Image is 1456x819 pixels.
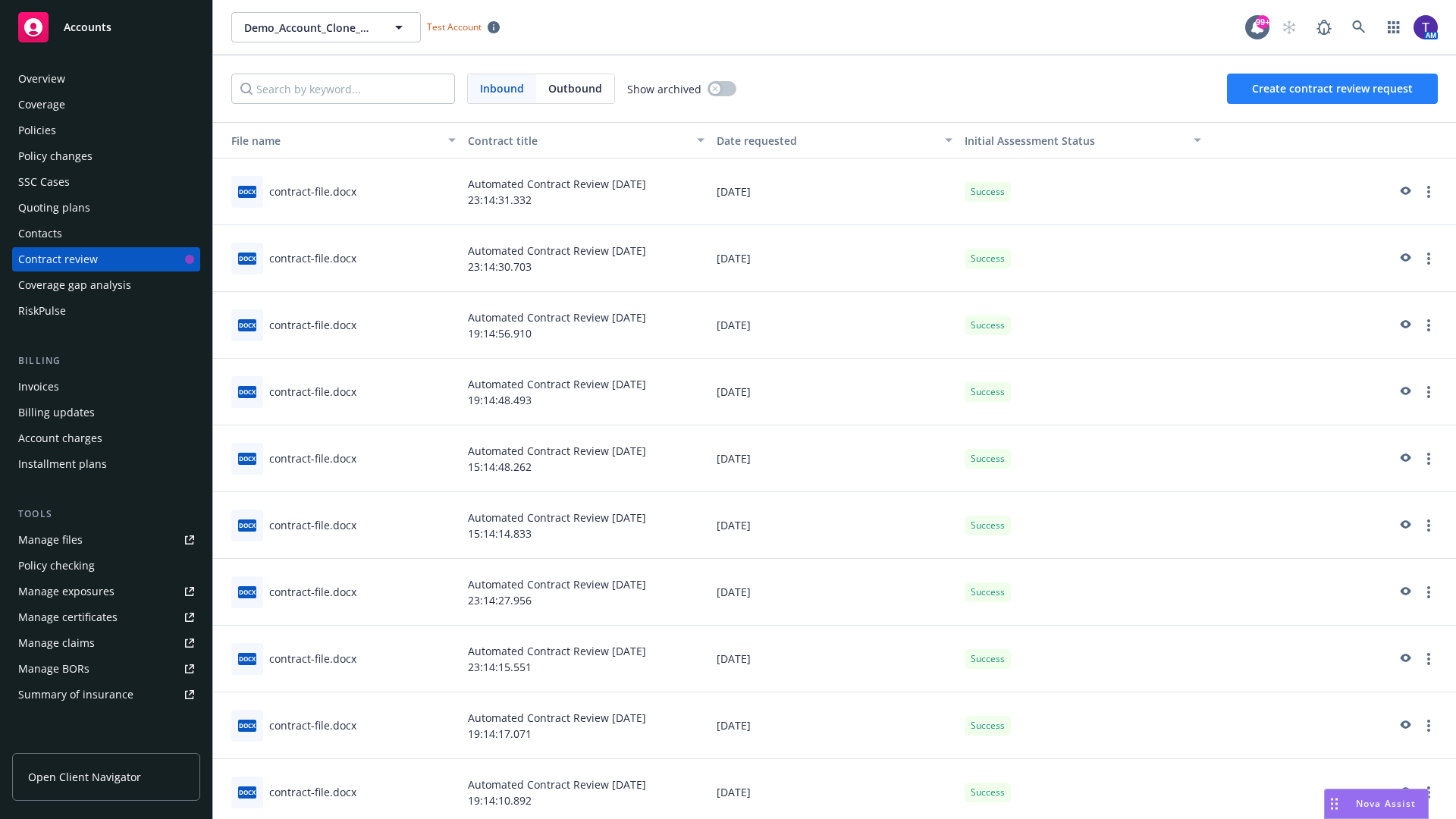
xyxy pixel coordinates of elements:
[18,605,118,629] div: Manage certificates
[12,247,200,271] a: Contract review
[269,784,356,800] div: contract-file.docx
[12,299,200,323] a: RiskPulse
[12,170,200,194] a: SSC Cases
[1356,797,1416,810] span: Nova Assist
[12,554,200,578] a: Policy checking
[711,492,959,559] div: [DATE]
[462,492,711,559] div: Automated Contract Review [DATE] 15:14:14.833
[18,375,59,399] div: Invoices
[12,631,200,655] a: Manage claims
[1395,383,1414,401] a: preview
[1395,583,1414,601] a: preview
[231,74,455,104] input: Search by keyword...
[12,144,200,168] a: Policy changes
[18,631,95,655] div: Manage claims
[965,133,1185,149] div: Toggle SortBy
[717,133,937,149] div: Date requested
[238,453,256,464] span: docx
[711,559,959,626] div: [DATE]
[18,67,65,91] div: Overview
[480,80,524,96] span: Inbound
[1395,783,1414,802] a: preview
[1379,12,1409,42] a: Switch app
[462,225,711,292] div: Automated Contract Review [DATE] 23:14:30.703
[1344,12,1374,42] a: Search
[971,385,1005,399] span: Success
[18,221,62,246] div: Contacts
[1420,783,1438,802] a: more
[238,720,256,731] span: docx
[269,384,356,400] div: contract-file.docx
[711,292,959,359] div: [DATE]
[548,80,602,96] span: Outbound
[965,133,1095,148] span: Initial Assessment Status
[18,657,89,681] div: Manage BORs
[231,12,421,42] button: Demo_Account_Clone_QA_CR_Tests_Prospect
[238,386,256,397] span: docx
[1414,15,1438,39] img: photo
[711,225,959,292] div: [DATE]
[219,133,439,149] div: Toggle SortBy
[462,158,711,225] div: Automated Contract Review [DATE] 23:14:31.332
[12,605,200,629] a: Manage certificates
[536,74,614,103] span: Outbound
[1395,450,1414,468] a: preview
[1420,249,1438,268] a: more
[12,118,200,143] a: Policies
[12,375,200,399] a: Invoices
[12,452,200,476] a: Installment plans
[238,653,256,664] span: docx
[1395,717,1414,735] a: preview
[1256,15,1269,29] div: 99+
[711,626,959,692] div: [DATE]
[1395,516,1414,535] a: preview
[711,359,959,425] div: [DATE]
[462,122,711,158] button: Contract title
[18,247,98,271] div: Contract review
[219,133,439,149] div: File name
[971,652,1005,666] span: Success
[971,585,1005,599] span: Success
[12,507,200,522] div: Tools
[12,426,200,450] a: Account charges
[971,786,1005,799] span: Success
[12,67,200,91] a: Overview
[238,319,256,331] span: docx
[427,20,482,33] span: Test Account
[18,426,102,450] div: Account charges
[711,122,959,158] button: Date requested
[1420,450,1438,468] a: more
[18,299,66,323] div: RiskPulse
[28,769,141,785] span: Open Client Navigator
[1395,316,1414,334] a: preview
[1325,789,1344,818] div: Drag to move
[462,292,711,359] div: Automated Contract Review [DATE] 19:14:56.910
[18,170,70,194] div: SSC Cases
[1227,74,1438,104] button: Create contract review request
[18,528,83,552] div: Manage files
[971,519,1005,532] span: Success
[1420,516,1438,535] a: more
[12,528,200,552] a: Manage files
[269,184,356,199] div: contract-file.docx
[269,651,356,667] div: contract-file.docx
[269,317,356,333] div: contract-file.docx
[238,519,256,531] span: docx
[269,584,356,600] div: contract-file.docx
[238,586,256,598] span: docx
[18,452,107,476] div: Installment plans
[1420,650,1438,668] a: more
[462,425,711,492] div: Automated Contract Review [DATE] 15:14:48.262
[238,786,256,798] span: docx
[468,74,536,103] span: Inbound
[1274,12,1304,42] a: Start snowing
[1395,249,1414,268] a: preview
[12,353,200,369] div: Billing
[269,450,356,466] div: contract-file.docx
[468,133,688,149] div: Contract title
[1420,583,1438,601] a: more
[971,452,1005,466] span: Success
[1252,81,1413,96] span: Create contract review request
[18,93,65,117] div: Coverage
[1420,717,1438,735] a: more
